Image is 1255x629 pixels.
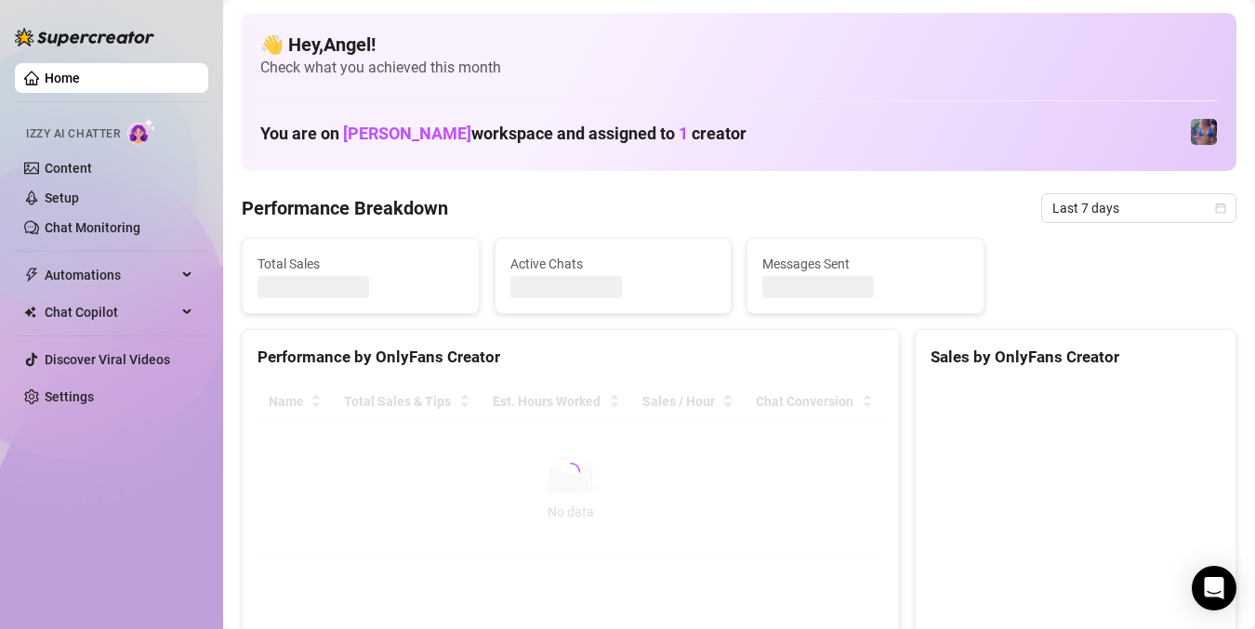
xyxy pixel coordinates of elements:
[45,297,177,327] span: Chat Copilot
[45,161,92,176] a: Content
[561,462,581,482] span: loading
[343,124,471,143] span: [PERSON_NAME]
[24,268,39,282] span: thunderbolt
[260,58,1218,78] span: Check what you achieved this month
[260,32,1218,58] h4: 👋 Hey, Angel !
[679,124,688,143] span: 1
[1191,119,1217,145] img: Jaylie
[1215,203,1226,214] span: calendar
[510,254,717,274] span: Active Chats
[260,124,746,144] h1: You are on workspace and assigned to creator
[45,190,79,205] a: Setup
[24,306,36,319] img: Chat Copilot
[45,220,140,235] a: Chat Monitoring
[45,71,80,85] a: Home
[762,254,969,274] span: Messages Sent
[258,345,884,370] div: Performance by OnlyFans Creator
[242,195,448,221] h4: Performance Breakdown
[931,345,1221,370] div: Sales by OnlyFans Creator
[45,260,177,290] span: Automations
[1192,566,1236,610] div: Open Intercom Messenger
[1052,194,1225,222] span: Last 7 days
[15,28,154,46] img: logo-BBDzfeDw.svg
[45,352,170,367] a: Discover Viral Videos
[26,125,120,143] span: Izzy AI Chatter
[127,118,156,145] img: AI Chatter
[45,389,94,404] a: Settings
[258,254,464,274] span: Total Sales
